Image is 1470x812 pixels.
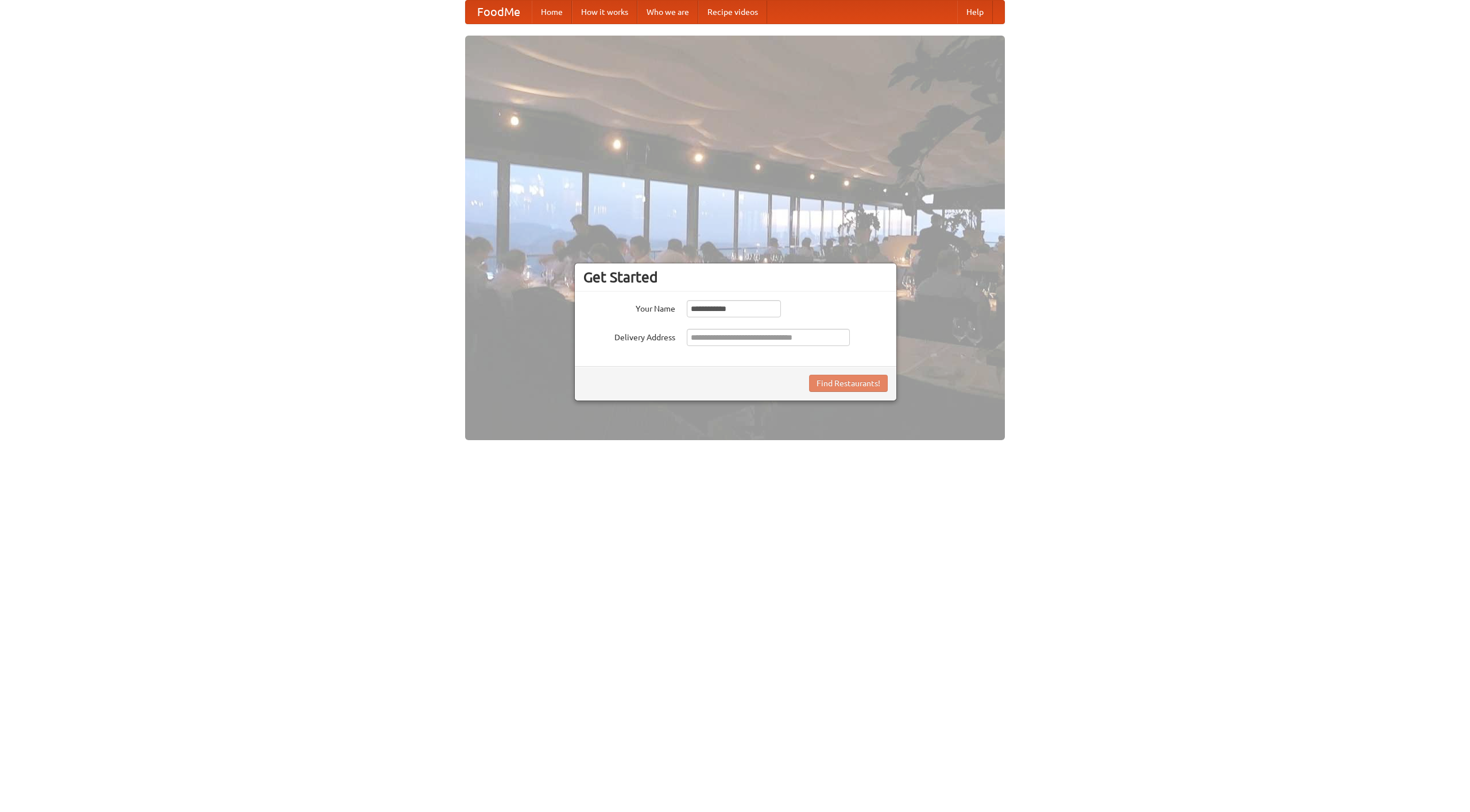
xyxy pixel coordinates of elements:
a: Who we are [637,1,698,24]
a: Help [957,1,993,24]
button: Find Restaurants! [809,375,888,392]
a: FoodMe [466,1,532,24]
h3: Get Started [583,269,888,286]
a: Home [532,1,572,24]
a: Recipe videos [698,1,767,24]
label: Your Name [583,300,675,314]
a: How it works [572,1,637,24]
label: Delivery Address [583,329,675,343]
